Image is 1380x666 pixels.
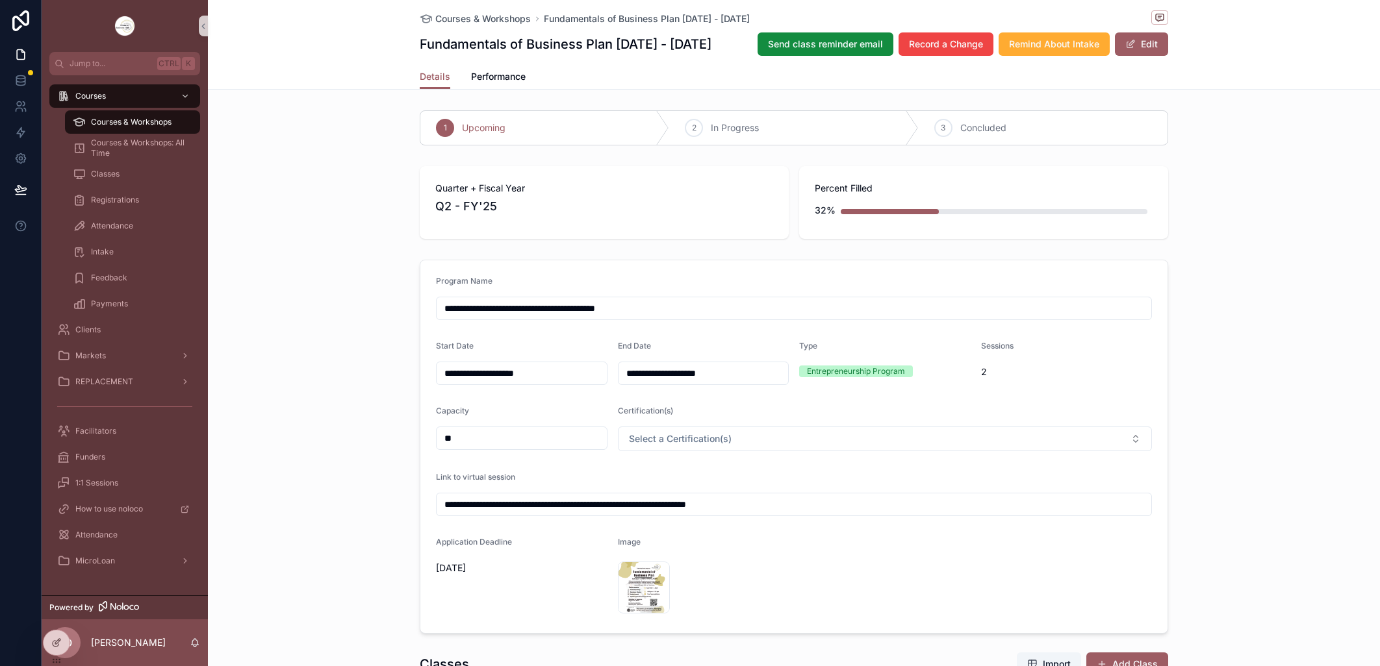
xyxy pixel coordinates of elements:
a: Funders [49,445,200,469]
span: REPLACEMENT [75,376,133,387]
span: Certification(s) [618,406,673,415]
span: Send class reminder email [768,38,883,51]
a: Fundamentals of Business Plan [DATE] - [DATE] [544,12,750,25]
span: 1:1 Sessions [75,478,118,488]
a: Intake [65,240,200,264]
span: Registrations [91,195,139,205]
span: Remind About Intake [1009,38,1099,51]
span: Application Deadline [436,537,512,547]
span: Start Date [436,341,474,351]
span: Feedback [91,273,127,283]
span: Markets [75,351,106,361]
a: Performance [471,65,526,91]
span: Capacity [436,406,469,415]
button: Remind About Intake [999,32,1110,56]
span: [DATE] [436,561,607,574]
span: Concluded [960,121,1006,134]
span: How to use noloco [75,504,143,514]
span: K [183,58,194,69]
a: Facilitators [49,419,200,443]
a: Courses & Workshops [65,110,200,134]
p: [PERSON_NAME] [91,636,166,649]
button: Edit [1115,32,1168,56]
span: Quarter + Fiscal Year [435,182,773,195]
span: Upcoming [462,121,505,134]
span: Clients [75,325,101,335]
a: MicroLoan [49,549,200,573]
span: Courses & Workshops: All Time [91,138,187,158]
a: Markets [49,344,200,367]
a: Classes [65,162,200,186]
span: Payments [91,299,128,309]
span: 2 [981,365,1153,378]
button: Record a Change [899,32,993,56]
a: Attendance [65,214,200,238]
span: In Progress [711,121,759,134]
a: Details [420,65,450,90]
span: Facilitators [75,426,116,436]
span: Funders [75,452,105,462]
button: Send class reminder email [758,32,893,56]
span: Details [420,70,450,83]
div: Entrepreneurship Program [807,365,905,377]
span: Courses [75,91,106,101]
span: Intake [91,247,114,257]
span: Q2 - FY'25 [435,197,773,216]
a: Payments [65,292,200,315]
a: REPLACEMENT [49,370,200,393]
span: End Date [618,341,651,351]
span: 1 [444,123,447,133]
a: Courses & Workshops: All Time [65,136,200,160]
a: Clients [49,318,200,341]
span: 3 [941,123,945,133]
a: Courses & Workshops [420,12,531,25]
span: Courses & Workshops [91,117,172,127]
a: How to use noloco [49,497,200,521]
span: Sessions [981,341,1014,351]
div: scrollable content [42,75,208,589]
span: Ctrl [157,57,181,70]
a: Powered by [42,595,208,619]
h1: Fundamentals of Business Plan [DATE] - [DATE] [420,35,711,53]
span: Record a Change [909,38,983,51]
a: Feedback [65,266,200,290]
span: Type [799,341,817,351]
span: Select a Certification(s) [629,432,732,445]
a: Attendance [49,523,200,547]
span: Link to virtual session [436,472,515,482]
button: Jump to...CtrlK [49,52,200,75]
div: 32% [815,197,836,223]
a: Registrations [65,188,200,212]
span: Powered by [49,602,94,613]
span: Image [618,537,641,547]
span: Classes [91,169,120,179]
a: 1:1 Sessions [49,471,200,495]
span: Attendance [75,530,118,540]
span: Percent Filled [815,182,1153,195]
span: 2 [692,123,696,133]
img: App logo [114,16,135,36]
span: Program Name [436,276,492,286]
span: MicroLoan [75,556,115,566]
span: Jump to... [70,58,152,69]
span: Courses & Workshops [435,12,531,25]
span: Performance [471,70,526,83]
a: Courses [49,84,200,108]
span: Attendance [91,221,133,231]
button: Select Button [618,426,1153,451]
